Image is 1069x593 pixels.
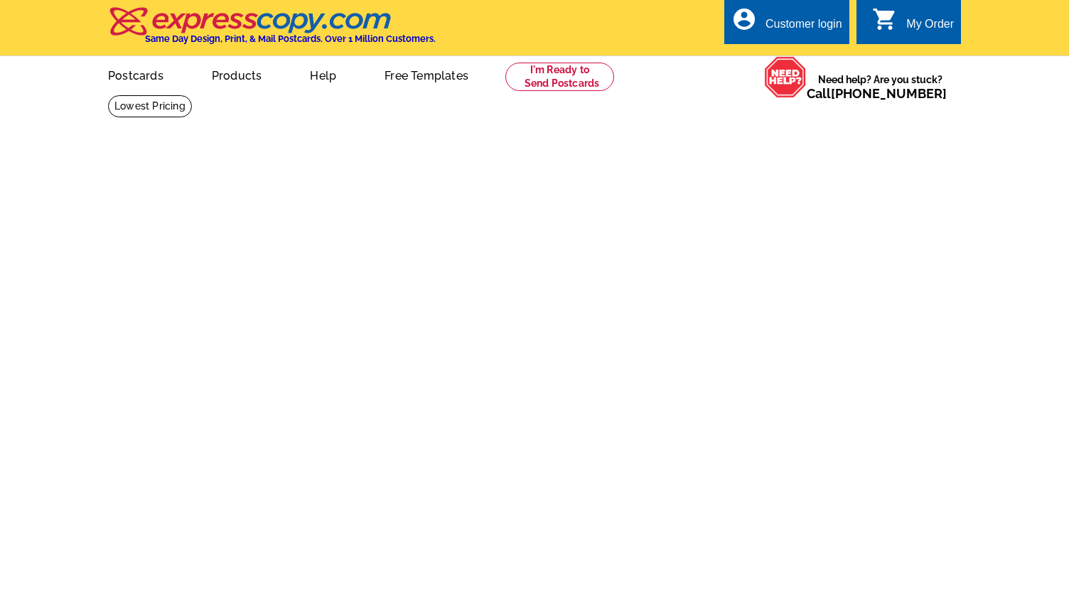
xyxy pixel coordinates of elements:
a: Free Templates [362,58,491,91]
span: Call [807,86,947,101]
h4: Same Day Design, Print, & Mail Postcards. Over 1 Million Customers. [145,33,436,44]
i: account_circle [731,6,757,32]
a: [PHONE_NUMBER] [831,86,947,101]
a: Help [287,58,359,91]
i: shopping_cart [872,6,898,32]
div: My Order [906,18,954,38]
a: Same Day Design, Print, & Mail Postcards. Over 1 Million Customers. [108,17,436,44]
span: Need help? Are you stuck? [807,73,954,101]
img: help [764,56,807,98]
a: Postcards [85,58,186,91]
a: account_circle Customer login [731,16,842,33]
a: shopping_cart My Order [872,16,954,33]
a: Products [189,58,285,91]
div: Customer login [766,18,842,38]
